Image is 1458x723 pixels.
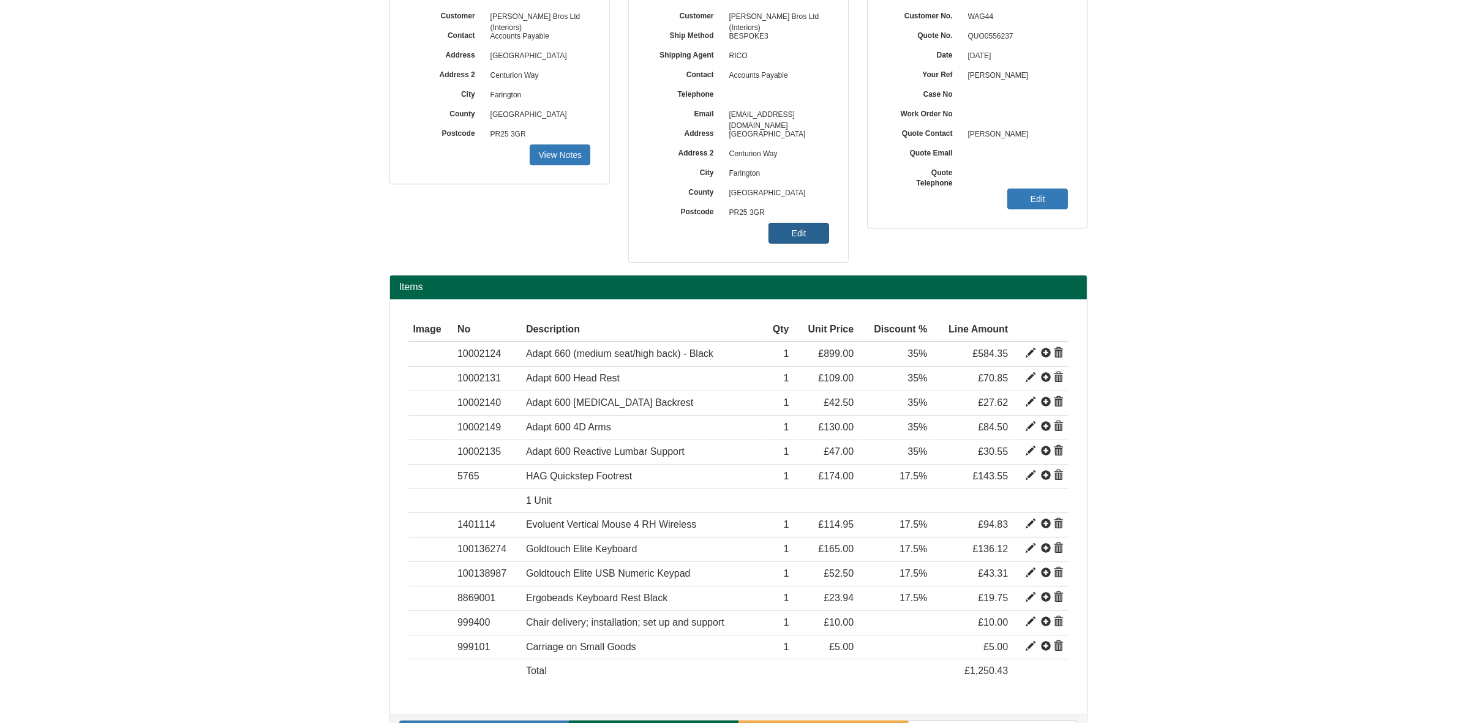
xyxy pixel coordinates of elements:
span: 17.5% [900,519,927,530]
label: Address [647,125,723,139]
span: 1 [784,544,789,554]
span: Chair delivery; installation; set up and support [526,617,724,627]
label: Quote Email [886,144,962,159]
label: Customer [647,7,723,21]
span: WAG44 [962,7,1069,27]
span: £52.50 [824,568,854,579]
td: 100136274 [453,538,521,562]
span: Farington [484,86,591,105]
span: RICO [723,47,830,66]
label: Shipping Agent [647,47,723,61]
span: 17.5% [900,471,927,481]
span: PR25 3GR [723,203,830,223]
span: 35% [907,373,927,383]
span: [PERSON_NAME] Bros Ltd (Interiors) [484,7,591,27]
label: Your Ref [886,66,962,80]
a: Edit [1007,189,1068,209]
span: [PERSON_NAME] Bros Ltd (Interiors) [723,7,830,27]
th: No [453,318,521,342]
span: £5.00 [983,642,1008,652]
span: Goldtouch Elite Keyboard [526,544,637,554]
td: 100138987 [453,562,521,586]
span: £84.50 [978,422,1008,432]
span: Adapt 660 (medium seat/high back) - Black [526,348,713,359]
span: £136.12 [972,544,1008,554]
span: Evoluent Vertical Mouse 4 RH Wireless [526,519,696,530]
span: £70.85 [978,373,1008,383]
span: £19.75 [978,593,1008,603]
span: Carriage on Small Goods [526,642,636,652]
span: PR25 3GR [484,125,591,144]
span: [GEOGRAPHIC_DATA] [484,105,591,125]
span: 1 [784,446,789,457]
th: Line Amount [932,318,1013,342]
label: Address 2 [408,66,484,80]
label: Telephone [647,86,723,100]
span: £10.00 [978,617,1008,627]
td: 999400 [453,610,521,635]
span: 1 [784,568,789,579]
span: [GEOGRAPHIC_DATA] [723,184,830,203]
span: £174.00 [818,471,854,481]
span: HAG Quickstep Footrest [526,471,632,481]
th: Image [408,318,453,342]
span: QUO0556237 [962,27,1069,47]
span: £899.00 [818,348,854,359]
label: Quote No. [886,27,962,41]
span: £27.62 [978,397,1008,408]
span: [PERSON_NAME] [962,125,1069,144]
span: 1 [784,348,789,359]
span: £23.94 [824,593,854,603]
span: Centurion Way [484,66,591,86]
th: Qty [764,318,794,342]
span: [EMAIL_ADDRESS][DOMAIN_NAME] [723,105,830,125]
span: £114.95 [818,519,854,530]
th: Description [521,318,764,342]
label: Postcode [408,125,484,139]
span: Ergobeads Keyboard Rest Black [526,593,667,603]
span: £1,250.43 [964,665,1008,676]
span: 1 Unit [526,495,552,506]
span: 35% [907,348,927,359]
span: £94.83 [978,519,1008,530]
span: 1 [784,397,789,408]
label: Date [886,47,962,61]
span: [GEOGRAPHIC_DATA] [723,125,830,144]
span: 17.5% [900,568,927,579]
span: 1 [784,519,789,530]
a: View Notes [530,144,590,165]
span: Farington [723,164,830,184]
th: Discount % [859,318,932,342]
span: 1 [784,471,789,481]
label: Email [647,105,723,119]
span: 35% [907,422,927,432]
td: 999101 [453,635,521,659]
th: Unit Price [794,318,859,342]
td: 10002131 [453,367,521,391]
td: 10002124 [453,342,521,366]
span: [GEOGRAPHIC_DATA] [484,47,591,66]
span: 35% [907,446,927,457]
label: Customer [408,7,484,21]
td: 8869001 [453,586,521,610]
span: £47.00 [824,446,854,457]
span: £30.55 [978,446,1008,457]
label: Quote Telephone [886,164,962,189]
label: Ship Method [647,27,723,41]
label: Quote Contact [886,125,962,139]
span: £584.35 [972,348,1008,359]
span: 1 [784,373,789,383]
label: Address [408,47,484,61]
span: Adapt 600 Reactive Lumbar Support [526,446,685,457]
span: Adapt 600 4D Arms [526,422,611,432]
span: 35% [907,397,927,408]
label: City [408,86,484,100]
td: Total [521,659,764,683]
span: 17.5% [900,544,927,554]
label: Contact [647,66,723,80]
span: Goldtouch Elite USB Numeric Keypad [526,568,691,579]
span: 1 [784,642,789,652]
span: Accounts Payable [723,66,830,86]
label: County [408,105,484,119]
label: City [647,164,723,178]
